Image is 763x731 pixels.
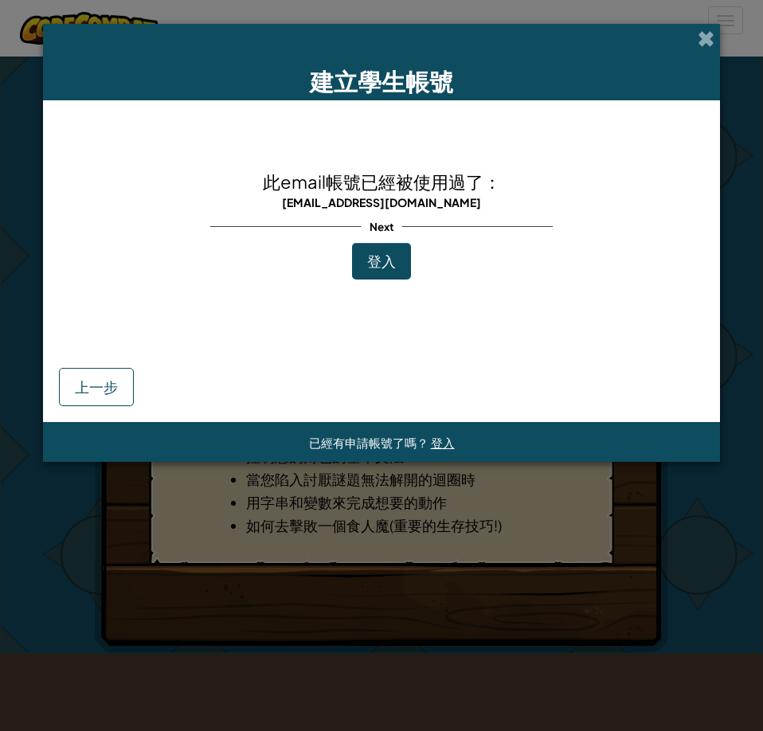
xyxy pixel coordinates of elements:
span: Next [362,215,402,238]
span: 登入 [367,252,396,270]
span: [EMAIL_ADDRESS][DOMAIN_NAME] [282,195,481,209]
span: 建立學生帳號 [310,66,453,96]
span: 上一步 [75,377,118,396]
button: 登入 [352,243,411,279]
span: 此email帳號已經被使用過了： [263,170,501,193]
span: 已經有申請帳號了嗎？ [309,435,431,450]
button: 上一步 [59,368,134,406]
a: 登入 [431,435,455,450]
